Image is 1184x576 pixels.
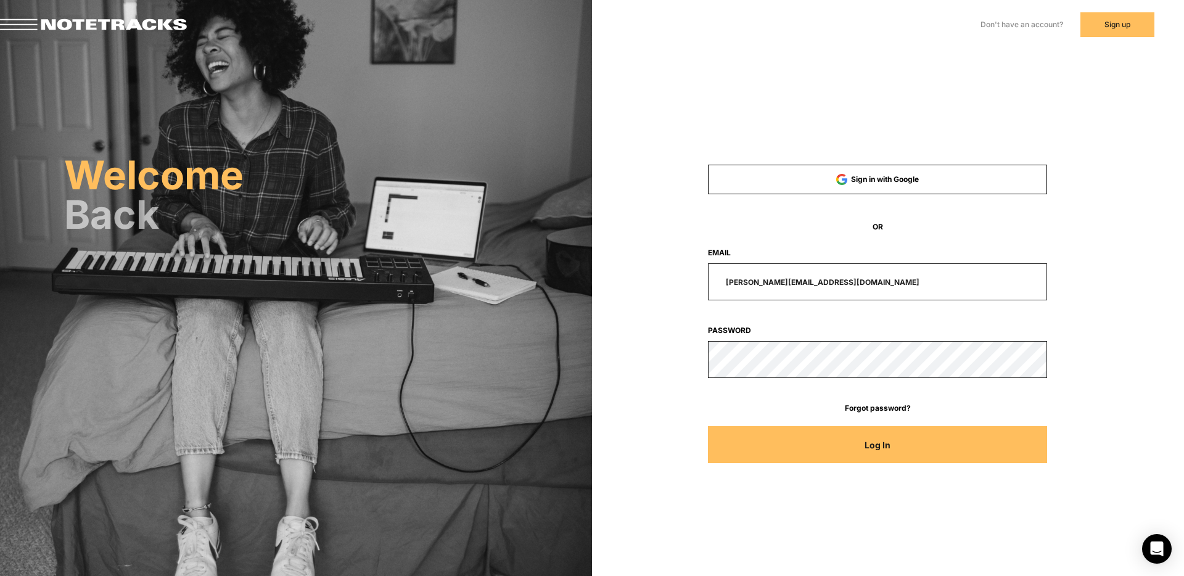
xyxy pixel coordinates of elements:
label: Email [708,247,1048,258]
button: Sign in with Google [708,165,1048,194]
span: OR [708,221,1048,232]
label: Password [708,325,1048,336]
button: Sign up [1080,12,1154,37]
label: Don't have an account? [980,19,1063,30]
h2: Back [64,197,592,232]
input: email@address.com [708,263,1048,300]
span: Sign in with Google [851,175,919,184]
div: Open Intercom Messenger [1142,534,1172,564]
h2: Welcome [64,158,592,192]
button: Log In [708,426,1048,463]
a: Forgot password? [708,403,1048,414]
